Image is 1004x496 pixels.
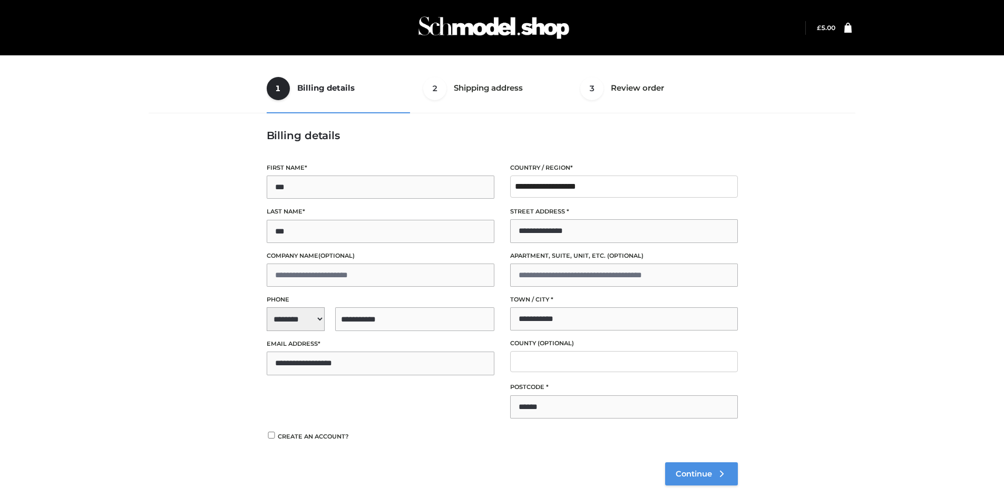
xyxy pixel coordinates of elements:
label: Postcode [510,382,738,392]
label: Phone [267,295,494,305]
a: £5.00 [817,24,835,32]
span: Create an account? [278,433,349,440]
label: Apartment, suite, unit, etc. [510,251,738,261]
h3: Billing details [267,129,738,142]
bdi: 5.00 [817,24,835,32]
label: Town / City [510,295,738,305]
label: Street address [510,207,738,217]
label: Country / Region [510,163,738,173]
label: County [510,338,738,348]
label: Email address [267,339,494,349]
input: Create an account? [267,432,276,439]
span: £ [817,24,821,32]
label: First name [267,163,494,173]
span: (optional) [318,252,355,259]
img: Schmodel Admin 964 [415,7,573,48]
span: (optional) [538,339,574,347]
label: Last name [267,207,494,217]
label: Company name [267,251,494,261]
span: (optional) [607,252,644,259]
span: Continue [676,469,712,479]
a: Continue [665,462,738,485]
